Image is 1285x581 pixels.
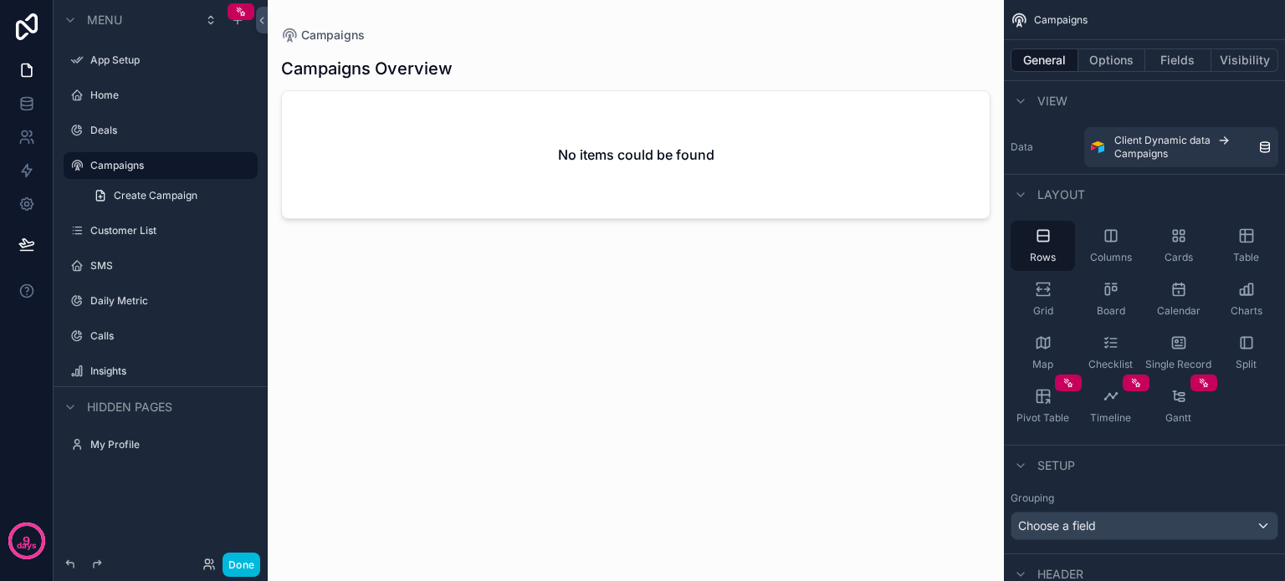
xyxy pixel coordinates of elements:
[1090,251,1132,264] span: Columns
[1011,512,1278,540] button: Choose a field
[1084,127,1278,167] a: Client Dynamic dataCampaigns
[1032,358,1053,371] span: Map
[90,159,248,172] label: Campaigns
[90,89,248,102] label: Home
[1011,381,1075,431] button: Pivot Table
[1011,140,1078,154] label: Data
[1214,221,1278,271] button: Table
[1034,13,1088,27] span: Campaigns
[1078,274,1143,324] button: Board
[1011,221,1075,271] button: Rows
[90,124,248,137] label: Deals
[90,294,248,308] label: Daily Metric
[1114,134,1211,147] span: Client Dynamic data
[1165,251,1193,264] span: Cards
[1078,381,1143,431] button: Timeline
[1011,328,1075,378] button: Map
[1146,221,1211,271] button: Cards
[90,224,248,237] label: Customer List
[1114,147,1168,161] span: Campaigns
[1211,48,1278,72] button: Visibility
[223,553,260,577] button: Done
[1091,140,1104,154] img: Airtable Logo
[1078,48,1145,72] button: Options
[84,182,258,209] a: Create Campaign
[1236,358,1257,371] span: Split
[1157,304,1201,318] span: Calendar
[1030,251,1056,264] span: Rows
[1146,328,1211,378] button: Single Record
[1146,381,1211,431] button: Gantt
[1090,411,1131,425] span: Timeline
[1033,304,1053,318] span: Grid
[1078,328,1143,378] button: Checklist
[87,12,122,28] span: Menu
[1037,186,1085,203] span: Layout
[1011,492,1054,505] label: Grouping
[1088,358,1133,371] span: Checklist
[1146,274,1211,324] button: Calendar
[1037,457,1075,474] span: Setup
[1214,328,1278,378] button: Split
[1231,304,1262,318] span: Charts
[90,259,248,273] label: SMS
[1233,251,1259,264] span: Table
[1145,48,1212,72] button: Fields
[1037,93,1067,110] span: View
[17,539,37,553] p: days
[1016,411,1069,425] span: Pivot Table
[87,399,172,415] span: Hidden pages
[1078,221,1143,271] button: Columns
[1097,304,1125,318] span: Board
[90,438,248,451] label: My Profile
[114,189,197,202] span: Create Campaign
[1011,274,1075,324] button: Grid
[90,329,248,343] label: Calls
[1165,411,1191,425] span: Gantt
[1011,48,1078,72] button: General
[90,54,248,67] label: App Setup
[1214,274,1278,324] button: Charts
[1018,518,1096,533] span: Choose a field
[1145,358,1211,371] span: Single Record
[90,364,248,378] label: Insights
[23,533,30,549] p: 9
